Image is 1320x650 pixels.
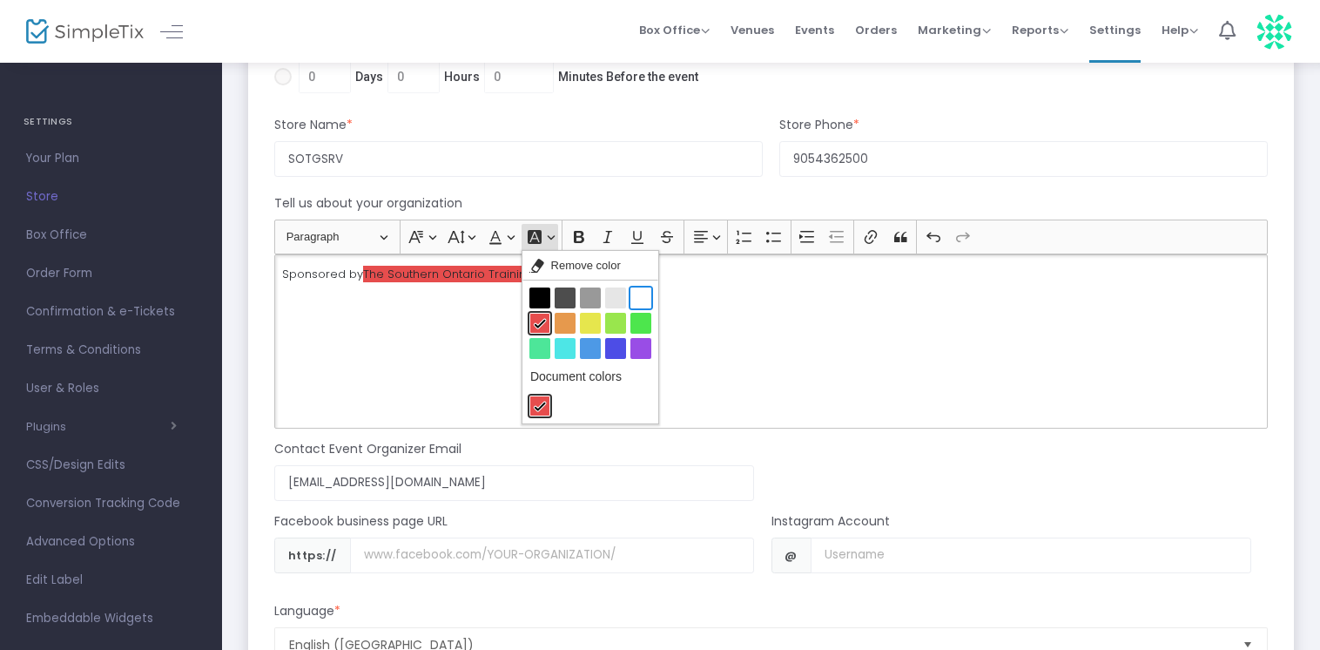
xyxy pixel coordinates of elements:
[286,227,377,247] span: Paragraph
[350,538,754,573] input: Username
[26,420,177,434] button: Plugins
[558,68,698,86] span: Minutes Before the event
[779,116,859,134] m-panel-subtitle: Store Phone
[26,377,196,400] span: User & Roles
[274,194,462,213] m-panel-subtitle: Tell us about your organization
[274,116,353,134] m-panel-subtitle: Store Name
[274,465,754,501] input: Enter Email
[274,141,763,177] input: Enter Store Name
[26,301,196,323] span: Confirmation & e-Tickets
[26,607,196,630] span: Embeddable Widgets
[771,538,812,573] span: @
[771,512,890,531] m-panel-subtitle: Instagram Account
[282,266,1260,283] p: Sponsored by
[26,224,196,247] span: Box Office
[26,262,196,285] span: Order Form
[1012,22,1068,38] span: Reports
[274,538,351,573] span: https://
[26,147,196,170] span: Your Plan
[26,339,196,362] span: Terms & Conditions
[551,255,621,276] span: Remove color
[26,492,196,515] span: Conversion Tracking Code
[918,22,991,38] span: Marketing
[26,531,196,553] span: Advanced Options
[26,454,196,477] span: CSS/Design Edits
[274,440,461,458] m-panel-subtitle: Contact Event Organizer Email
[731,8,774,52] span: Venues
[522,366,658,389] label: Document colors
[274,512,448,531] m-panel-subtitle: Facebook business page URL
[639,22,710,38] span: Box Office
[292,60,698,93] span: Days Hours
[795,8,834,52] span: Events
[24,105,199,139] h4: SETTINGS
[274,602,340,620] m-panel-subtitle: Language
[855,8,897,52] span: Orders
[779,141,1268,177] input: Enter phone Number
[274,254,1268,429] div: Rich Text Editor, main
[1162,22,1198,38] span: Help
[279,224,396,251] button: Paragraph
[811,538,1251,573] input: Username
[274,220,1268,254] div: Editor toolbar
[1089,8,1141,52] span: Settings
[363,266,574,282] span: The Southern Ontario Training Group
[522,251,658,281] button: Remove color
[26,569,196,592] span: Edit Label
[26,186,196,208] span: Store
